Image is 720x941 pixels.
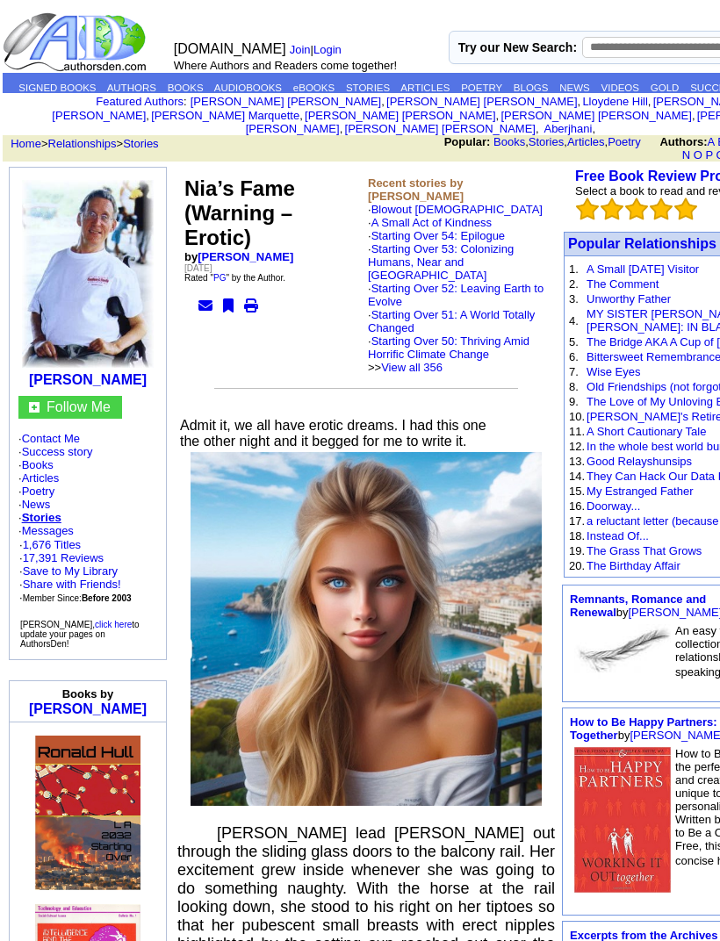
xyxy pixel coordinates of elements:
a: A [708,135,715,148]
font: · · [19,538,132,604]
font: | [290,43,348,56]
a: Stories [529,135,564,148]
font: 3. [569,292,579,305]
a: [PERSON_NAME] [PERSON_NAME] [305,109,495,122]
b: Books by [62,687,114,700]
font: · · · [19,564,121,604]
font: Admit it, we all have erotic dreams. I had this one the other night and it begged for me to write... [180,418,486,449]
a: Instead Of... [587,529,649,542]
a: A Short Cautionary Tale [587,425,706,438]
font: : [96,95,186,108]
font: i [695,111,697,121]
a: Aberjhani [541,122,593,135]
img: 3918.JPG [22,180,154,368]
img: bigemptystars.png [601,198,623,220]
a: The Birthday Affair [587,559,680,572]
font: [PERSON_NAME], to update your pages on AuthorsDen! [20,620,140,649]
font: i [499,111,500,121]
font: · [368,242,544,374]
font: 6. [569,350,579,363]
b: Authors: [659,135,707,148]
a: View all 356 [381,361,443,374]
font: · [368,308,535,374]
font: · >> [368,334,529,374]
a: My Estranged Father [587,485,693,498]
img: shim.gif [89,727,90,733]
img: 14348.jpg [574,624,671,679]
font: Nia’s Fame (Warning – Erotic) [184,176,295,249]
b: by [184,250,293,263]
a: AUTHORS [107,83,156,93]
font: 20. [569,559,585,572]
a: Lloydene Hill [582,95,647,108]
a: Blowout [DEMOGRAPHIC_DATA] [371,203,543,216]
a: Poetry [22,485,55,498]
a: Contact Me [22,432,80,445]
font: Follow Me [47,399,111,414]
font: · [368,282,544,374]
a: Stories [22,511,61,524]
a: Relationships [48,137,117,150]
a: click here [95,620,132,629]
img: logo_ad.gif [3,11,150,73]
a: Starting Over 51: A World Totally Changed [368,308,535,334]
a: [PERSON_NAME] [PERSON_NAME] [191,95,381,108]
a: [PERSON_NAME] [29,701,147,716]
a: Remnants, Romance and Renewal [570,593,706,619]
a: The Grass That Grows [587,544,702,557]
a: Login [313,43,342,56]
a: [PERSON_NAME] [29,372,147,387]
a: eBOOKS [293,83,335,93]
a: Share with Friends! [23,578,121,591]
a: Success story [22,445,93,458]
a: Good Relayshunsips [587,455,692,468]
a: Featured Authors [96,95,184,108]
a: 17,391 Reviews [23,551,104,564]
font: 13. [569,455,585,468]
a: Books [22,458,54,471]
a: N [682,148,690,162]
font: i [385,97,386,107]
font: Member Since: [23,593,132,603]
a: Save to My Library [23,564,118,578]
font: 16. [569,499,585,513]
font: [DOMAIN_NAME] [174,41,286,56]
a: VIDEOS [601,83,639,93]
a: [PERSON_NAME] Marquette [151,109,299,122]
font: i [539,125,541,134]
a: A Small Act of Kindness [371,216,492,229]
font: 5. [569,335,579,348]
font: 11. [569,425,585,438]
label: Try our New Search: [458,40,577,54]
font: i [149,111,151,121]
a: [PERSON_NAME] [PERSON_NAME] [345,122,536,135]
img: shim.gif [87,727,88,733]
a: Poetry [608,135,641,148]
img: shim.gif [35,890,36,899]
font: 14. [569,470,585,483]
a: Home [11,137,41,150]
font: Where Authors and Readers come together! [174,59,397,72]
font: · · · · · · · [18,432,157,605]
font: 9. [569,395,579,408]
a: Messages [22,524,74,537]
img: 70495.jpg [191,452,542,806]
a: Wise Eyes [587,365,640,378]
a: Unworthy Father [587,292,671,305]
a: A Small [DATE] Visitor [587,262,699,276]
font: 2. [569,277,579,291]
font: Rated " " by the Author. [184,273,285,283]
a: Starting Over 50: Thriving Amid Horrific Climate Change [368,334,529,361]
a: Articles [567,135,605,148]
img: bigemptystars.png [625,198,648,220]
img: gc.jpg [29,402,40,413]
img: shim.gif [88,727,89,733]
font: · [368,216,544,374]
a: [PERSON_NAME] [198,250,293,263]
font: i [303,111,305,121]
font: 19. [569,544,585,557]
a: AUDIOBOOKS [214,83,282,93]
a: O [694,148,702,162]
